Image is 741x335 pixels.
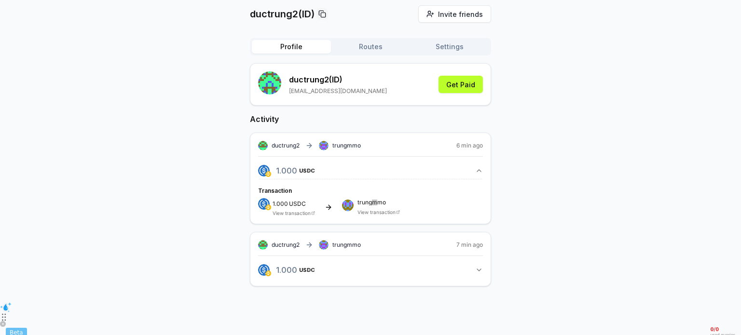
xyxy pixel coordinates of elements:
span: 7 min ago [456,241,483,249]
button: Invite friends [418,5,491,23]
span: USDC [289,201,306,207]
span: USDC [299,168,315,174]
p: ductrung2 (ID) [289,74,387,85]
button: Profile [252,40,331,54]
span: USDC [299,267,315,273]
img: logo.png [265,204,271,210]
button: 1.000USDC [258,162,483,179]
img: logo.png [265,270,271,276]
img: logo.png [258,264,270,276]
img: logo.png [265,171,271,177]
span: trungmmo [332,241,361,249]
button: Settings [410,40,489,54]
p: [EMAIL_ADDRESS][DOMAIN_NAME] [289,87,387,95]
span: 1.000 [273,200,288,207]
span: Transaction [258,187,292,194]
button: 1.000USDC [258,262,483,278]
p: ductrung2(ID) [250,7,315,21]
a: View transaction [273,210,311,216]
button: Get Paid [439,76,483,93]
img: logo.png [258,198,270,210]
span: trungmmo [332,142,361,149]
span: ductrung2 [272,142,300,149]
span: 0 / 0 [711,327,735,333]
span: trungmmo [357,200,400,205]
div: 1.000USDC [258,179,483,216]
span: Invite friends [438,9,483,19]
span: 6 min ago [456,142,483,149]
a: View transaction [357,209,396,215]
h2: Activity [250,113,491,125]
img: logo.png [258,165,270,176]
button: Routes [331,40,410,54]
span: ductrung2 [272,241,300,249]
